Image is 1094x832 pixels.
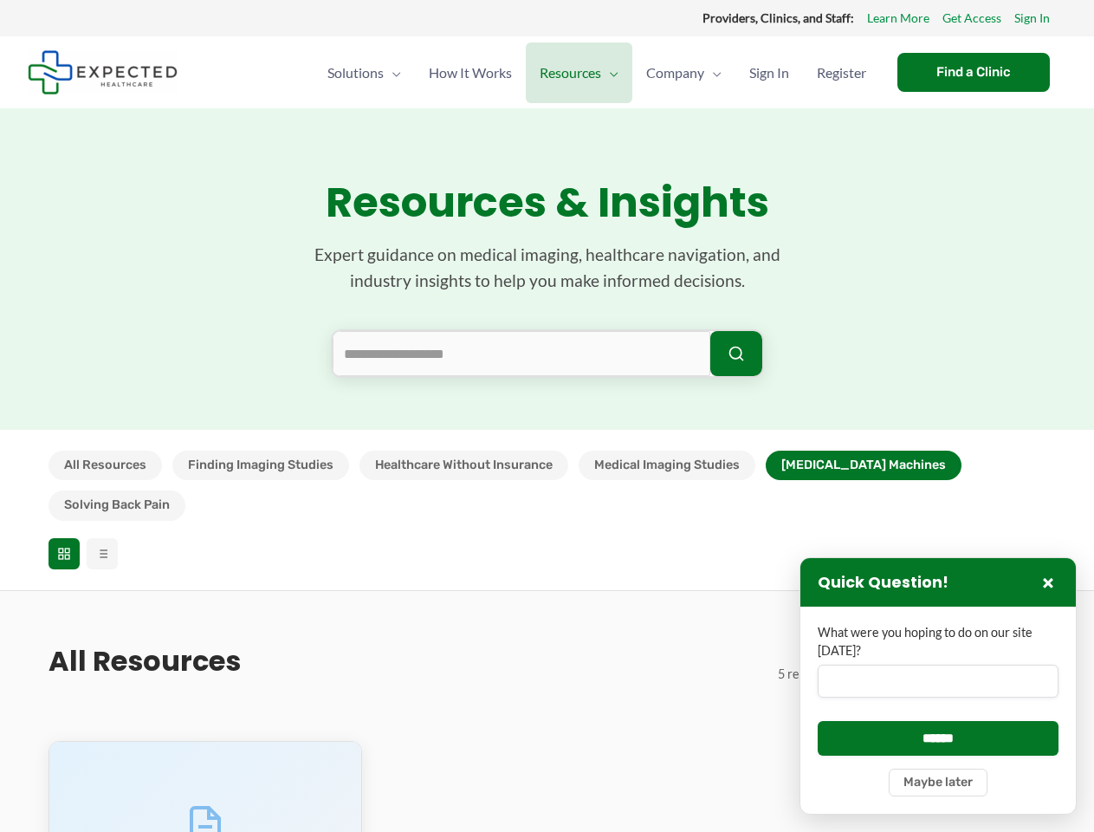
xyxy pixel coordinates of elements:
[778,666,1046,681] span: 5 resources found in [MEDICAL_DATA] Machines
[601,42,618,103] span: Menu Toggle
[49,451,162,480] button: All Resources
[49,491,185,520] button: Solving Back Pain
[49,178,1046,228] h1: Resources & Insights
[867,7,929,29] a: Learn More
[897,53,1050,92] a: Find a Clinic
[288,242,807,295] p: Expert guidance on medical imaging, healthcare navigation, and industry insights to help you make...
[818,573,948,593] h3: Quick Question!
[704,42,722,103] span: Menu Toggle
[702,10,854,25] strong: Providers, Clinics, and Staff:
[384,42,401,103] span: Menu Toggle
[942,7,1001,29] a: Get Access
[49,643,241,679] h2: All Resources
[1014,7,1050,29] a: Sign In
[579,451,755,480] button: Medical Imaging Studies
[526,42,632,103] a: ResourcesMenu Toggle
[429,42,512,103] span: How It Works
[735,42,803,103] a: Sign In
[803,42,880,103] a: Register
[646,42,704,103] span: Company
[749,42,789,103] span: Sign In
[327,42,384,103] span: Solutions
[359,451,568,480] button: Healthcare Without Insurance
[766,451,961,480] button: [MEDICAL_DATA] Machines
[540,42,601,103] span: Resources
[1038,572,1058,593] button: Close
[28,50,178,94] img: Expected Healthcare Logo - side, dark font, small
[314,42,415,103] a: SolutionsMenu Toggle
[818,624,1058,660] label: What were you hoping to do on our site [DATE]?
[817,42,866,103] span: Register
[415,42,526,103] a: How It Works
[632,42,735,103] a: CompanyMenu Toggle
[314,42,880,103] nav: Primary Site Navigation
[889,769,987,796] button: Maybe later
[172,451,349,480] button: Finding Imaging Studies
